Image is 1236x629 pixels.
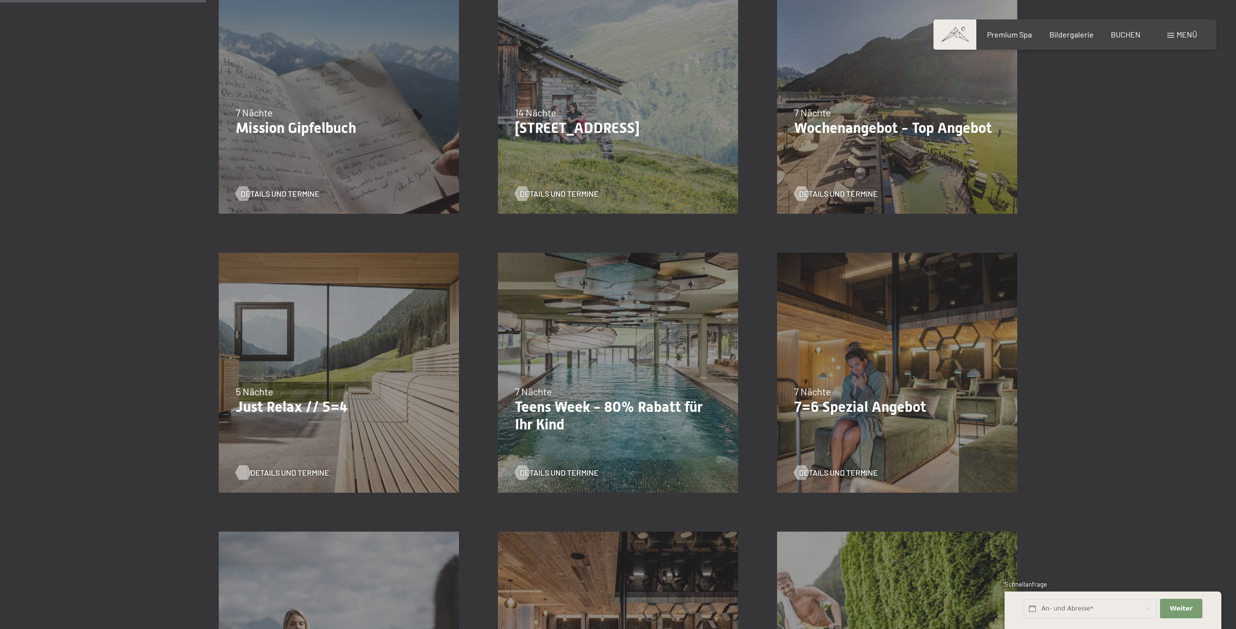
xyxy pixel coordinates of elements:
button: Weiter [1160,599,1202,619]
span: 7 Nächte [794,107,831,118]
p: 7=6 Spezial Angebot [794,398,1000,416]
p: [STREET_ADDRESS] [515,119,721,137]
a: Details und Termine [794,188,878,199]
span: 7 Nächte [515,386,552,397]
a: Details und Termine [236,467,320,478]
span: Details und Termine [799,188,878,199]
span: Details und Termine [520,467,599,478]
p: Mission Gipfelbuch [236,119,442,137]
span: 7 Nächte [794,386,831,397]
a: Premium Spa [987,30,1032,39]
span: Details und Termine [250,467,329,478]
p: Wochenangebot - Top Angebot [794,119,1000,137]
span: Weiter [1170,604,1193,613]
span: 14 Nächte [515,107,556,118]
p: Just Relax // 5=4 [236,398,442,416]
span: Details und Termine [799,467,878,478]
span: Details und Termine [241,188,320,199]
a: Details und Termine [794,467,878,478]
a: Details und Termine [236,188,320,199]
span: 7 Nächte [236,107,273,118]
a: Details und Termine [515,188,599,199]
p: Teens Week - 80% Rabatt für Ihr Kind [515,398,721,433]
span: Details und Termine [520,188,599,199]
span: Schnellanfrage [1005,580,1047,588]
span: Menü [1177,30,1197,39]
a: BUCHEN [1111,30,1141,39]
a: Bildergalerie [1049,30,1094,39]
a: Details und Termine [515,467,599,478]
span: 5 Nächte [236,386,273,397]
